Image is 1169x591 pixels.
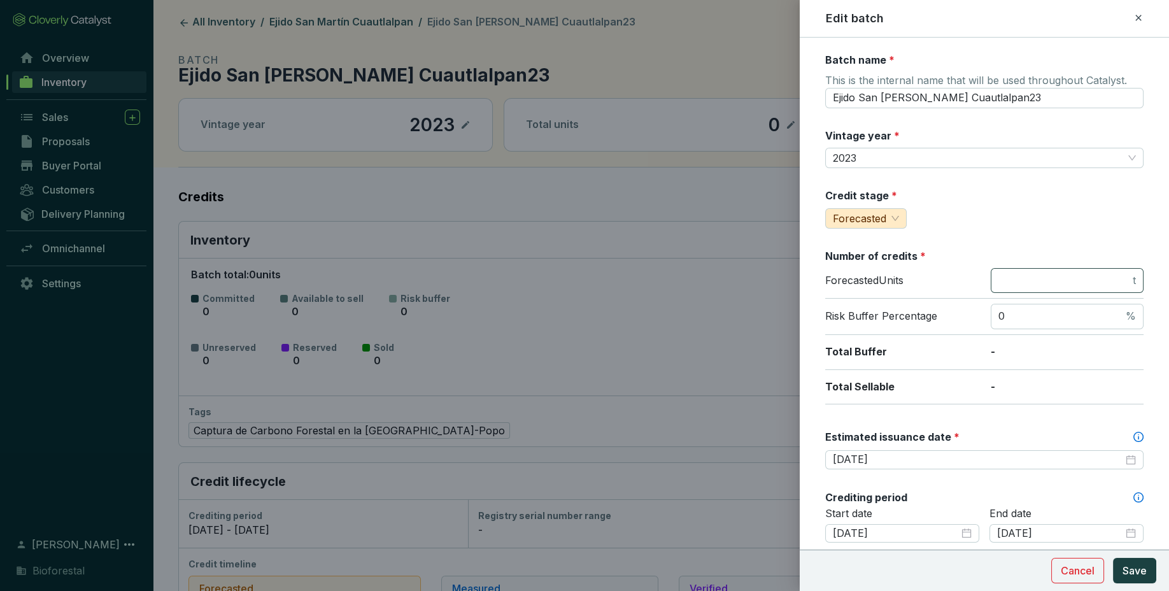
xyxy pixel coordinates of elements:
[1051,558,1104,583] button: Cancel
[991,345,1144,359] p: -
[997,527,1123,541] input: Select date
[833,527,959,541] input: Select date
[825,430,960,444] label: Estimated issuance date
[825,88,1144,108] input: 2f66fade-1a3d-4a19-8976-22dac5bbd264
[825,53,895,67] label: Batch name
[825,490,907,504] label: Crediting period
[989,507,1144,521] p: End date
[833,212,886,225] span: Forecasted
[1061,563,1095,578] span: Cancel
[825,345,978,359] p: Total Buffer
[833,453,1123,467] input: Select date
[825,380,978,394] p: Total Sellable
[825,74,1127,89] span: This is the internal name that will be used throughout Catalyst.
[1123,563,1147,578] span: Save
[1126,310,1136,324] span: %
[1133,274,1136,288] span: t
[825,310,978,324] p: Risk Buffer Percentage
[825,249,926,263] label: Number of credits
[991,380,1144,394] p: -
[833,148,1136,167] span: 2023
[825,507,979,521] p: Start date
[825,189,897,203] label: Credit stage
[825,274,978,288] p: Forecasted Units
[826,10,884,27] h2: Edit batch
[825,129,900,143] label: Vintage year
[1113,558,1156,583] button: Save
